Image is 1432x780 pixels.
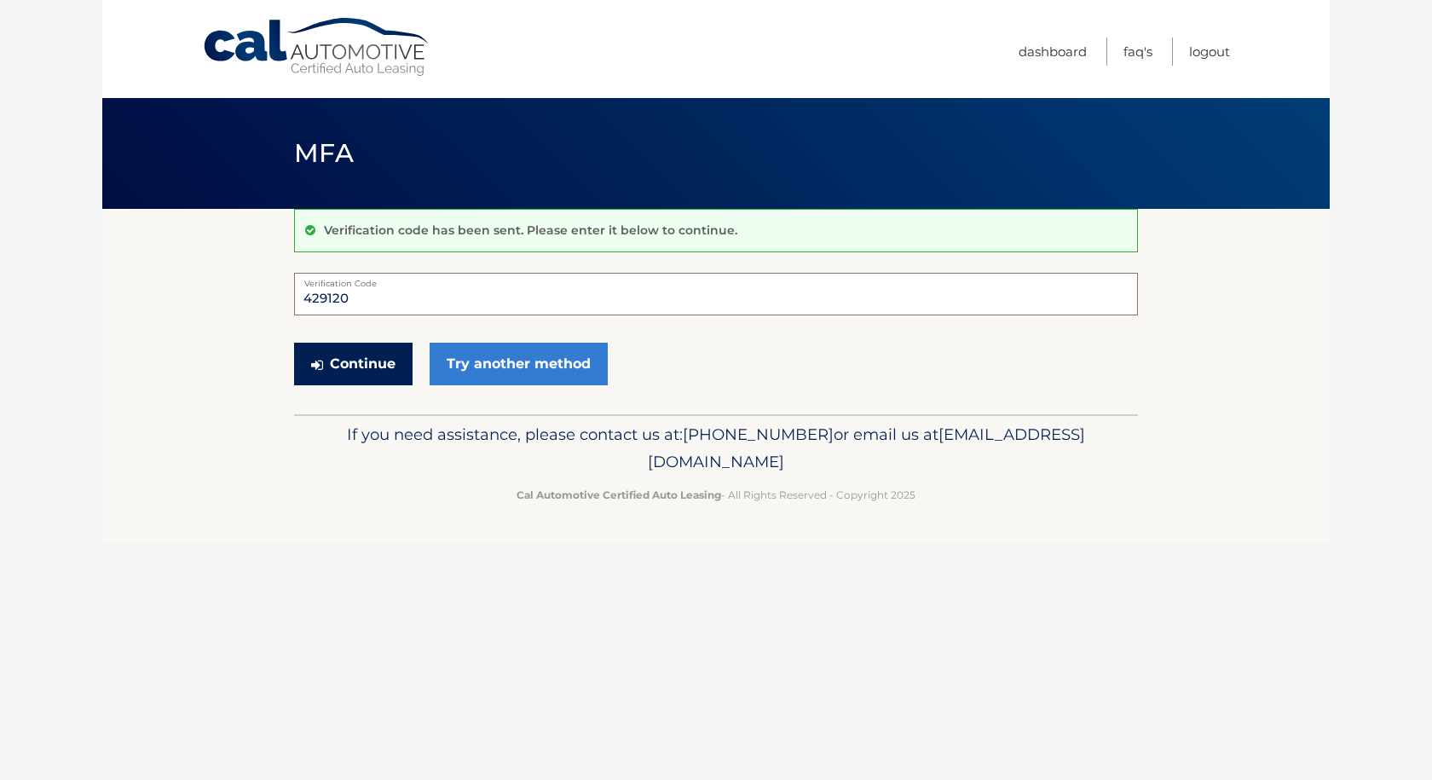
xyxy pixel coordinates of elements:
[294,137,354,169] span: MFA
[1189,38,1230,66] a: Logout
[1123,38,1152,66] a: FAQ's
[430,343,608,385] a: Try another method
[305,421,1127,476] p: If you need assistance, please contact us at: or email us at
[294,273,1138,315] input: Verification Code
[294,273,1138,286] label: Verification Code
[648,425,1085,471] span: [EMAIL_ADDRESS][DOMAIN_NAME]
[324,222,737,238] p: Verification code has been sent. Please enter it below to continue.
[305,486,1127,504] p: - All Rights Reserved - Copyright 2025
[1019,38,1087,66] a: Dashboard
[517,488,721,501] strong: Cal Automotive Certified Auto Leasing
[683,425,834,444] span: [PHONE_NUMBER]
[294,343,413,385] button: Continue
[202,17,432,78] a: Cal Automotive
